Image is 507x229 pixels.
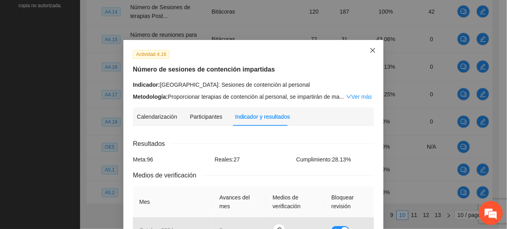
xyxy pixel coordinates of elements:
strong: Indicador: [133,82,160,88]
span: Estamos en línea. [46,72,111,152]
th: Mes [133,187,213,217]
span: Resultados [133,139,171,149]
div: Indicador y resultados [235,112,290,121]
th: Bloquear revisión [325,187,374,217]
a: Expand [346,94,372,100]
textarea: Escriba su mensaje y pulse “Intro” [4,148,153,176]
div: Participantes [190,112,222,121]
span: down [346,94,352,100]
span: Reales: 27 [215,156,240,163]
div: Proporcionar terapias de contención al personal, se impartirán de ma [133,92,374,101]
th: Avances del mes [213,187,266,217]
div: [GEOGRAPHIC_DATA]: Sesiones de contención al personal [133,80,374,89]
div: Cumplimiento: 28.13 % [294,155,376,164]
th: Medios de verificación [266,187,325,217]
div: Chatee con nosotros ahora [42,41,135,51]
span: Medios de verificación [133,170,203,180]
h5: Número de sesiones de contención impartidas [133,65,374,74]
span: Actividad 4.16 [133,50,169,59]
strong: Metodología: [133,94,168,100]
button: Close [362,40,384,62]
span: ... [340,94,344,100]
div: Calendarización [137,112,177,121]
div: Minimizar ventana de chat en vivo [131,4,151,23]
span: close [370,47,376,54]
div: Meta: 96 [131,155,213,164]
